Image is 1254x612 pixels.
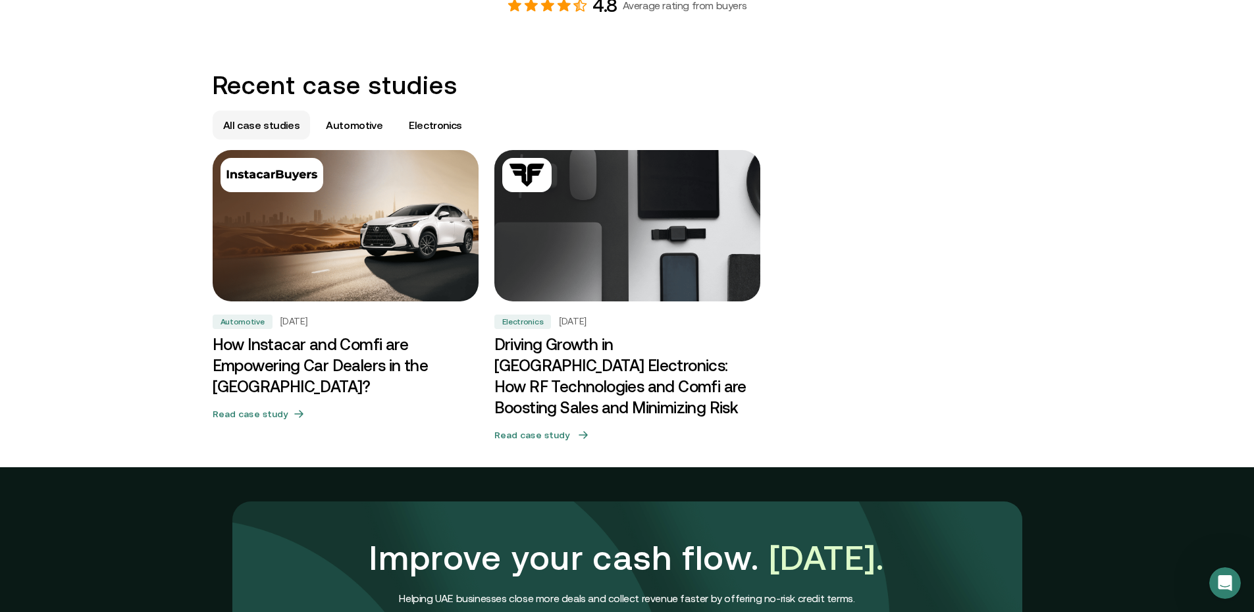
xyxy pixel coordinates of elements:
[409,117,462,133] p: Electronics
[226,163,318,187] img: Automotive
[494,150,760,451] a: ElectronicsDriving Growth in UAE Electronics: How RF Technologies and Comfi are Boosting Sales an...
[769,538,885,577] span: [DATE].
[508,163,546,187] img: Electronics
[1209,567,1241,599] iframe: Intercom live chat
[369,534,884,582] h1: Improve your cash flow.
[213,407,288,421] h5: Read case study
[223,117,300,133] p: All case studies
[494,424,760,446] button: Read case study
[494,428,570,442] h5: Read case study
[213,70,1042,100] h2: Recent case studies
[213,315,273,329] div: Automotive
[494,334,760,419] h3: Driving Growth in [GEOGRAPHIC_DATA] Electronics: How RF Technologies and Comfi are Boosting Sales...
[369,590,884,607] h4: Helping UAE businesses close more deals and collect revenue faster by offering no-risk credit terms.
[213,150,479,301] img: How Instacar and Comfi are Empowering Car Dealers in the UAE?
[280,316,308,328] h5: [DATE]
[213,150,479,451] a: AutomotiveHow Instacar and Comfi are Empowering Car Dealers in the UAE?Automotive[DATE]How Instac...
[559,316,587,328] h5: [DATE]
[494,315,552,329] div: Electronics
[213,334,479,397] h3: How Instacar and Comfi are Empowering Car Dealers in the [GEOGRAPHIC_DATA]?
[326,117,382,133] p: Automotive
[213,403,479,425] button: Read case study
[487,146,766,305] img: Driving Growth in UAE Electronics: How RF Technologies and Comfi are Boosting Sales and Minimizin...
